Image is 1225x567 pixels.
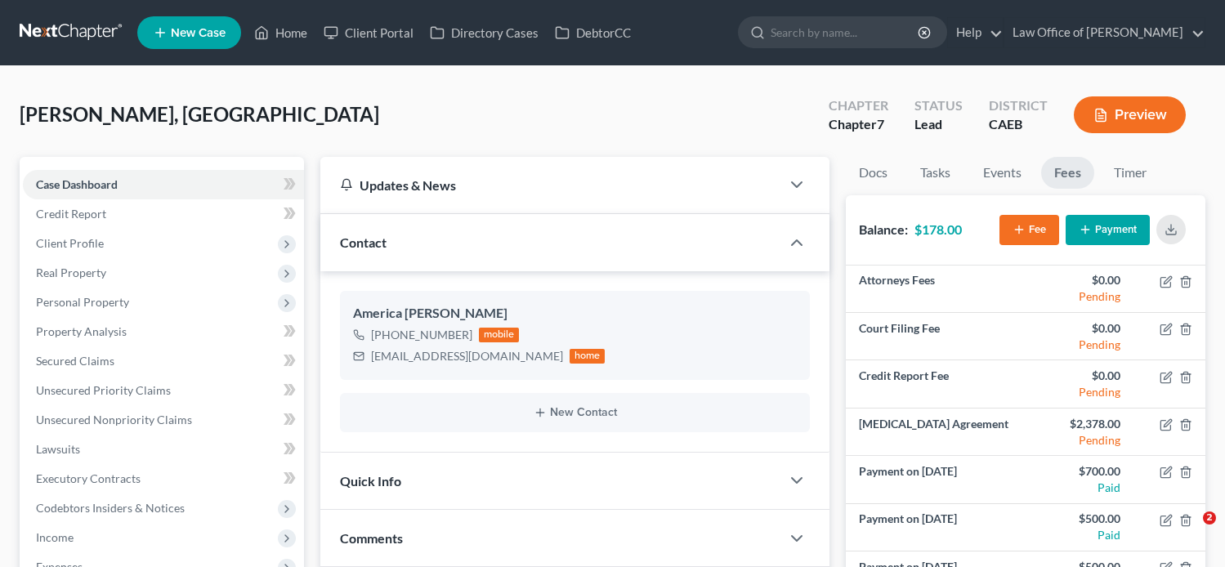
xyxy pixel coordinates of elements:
a: Docs [846,157,901,189]
div: Updates & News [340,176,762,194]
span: Income [36,530,74,544]
a: Secured Claims [23,346,304,376]
a: Directory Cases [422,18,547,47]
span: Codebtors Insiders & Notices [36,501,185,515]
div: $2,378.00 [1039,416,1120,432]
button: Payment [1066,215,1150,245]
a: Fees [1041,157,1094,189]
td: Payment on [DATE] [846,456,1026,503]
div: [PHONE_NUMBER] [371,327,472,343]
a: Timer [1101,157,1160,189]
span: Secured Claims [36,354,114,368]
strong: $178.00 [914,221,962,237]
div: District [989,96,1048,115]
span: [PERSON_NAME], [GEOGRAPHIC_DATA] [20,102,379,126]
div: [EMAIL_ADDRESS][DOMAIN_NAME] [371,348,563,364]
a: Lawsuits [23,435,304,464]
a: Credit Report [23,199,304,229]
div: Lead [914,115,963,134]
div: Pending [1039,337,1120,353]
a: Case Dashboard [23,170,304,199]
div: Pending [1039,288,1120,305]
span: Contact [340,234,387,250]
a: Unsecured Priority Claims [23,376,304,405]
td: Credit Report Fee [846,360,1026,408]
span: Executory Contracts [36,471,141,485]
a: Tasks [907,157,963,189]
a: Unsecured Nonpriority Claims [23,405,304,435]
span: New Case [171,27,226,39]
div: home [570,349,606,364]
a: Help [948,18,1003,47]
div: Pending [1039,384,1120,400]
span: 2 [1203,511,1216,525]
button: New Contact [353,406,798,419]
div: CAEB [989,115,1048,134]
div: Paid [1039,527,1120,543]
a: Client Portal [315,18,422,47]
iframe: Intercom live chat [1169,511,1209,551]
div: $500.00 [1039,511,1120,527]
span: Client Profile [36,236,104,250]
a: Events [970,157,1035,189]
div: Chapter [829,96,888,115]
span: Property Analysis [36,324,127,338]
div: Chapter [829,115,888,134]
div: $700.00 [1039,463,1120,480]
span: Unsecured Nonpriority Claims [36,413,192,426]
div: Paid [1039,480,1120,496]
td: Court Filing Fee [846,313,1026,360]
a: Executory Contracts [23,464,304,493]
div: $0.00 [1039,272,1120,288]
div: Pending [1039,432,1120,449]
td: Attorneys Fees [846,266,1026,313]
a: Law Office of [PERSON_NAME] [1004,18,1205,47]
a: Property Analysis [23,317,304,346]
span: Quick Info [340,473,401,489]
td: [MEDICAL_DATA] Agreement [846,408,1026,455]
span: 7 [877,116,884,132]
span: Real Property [36,266,106,279]
button: Preview [1074,96,1186,133]
td: Payment on [DATE] [846,503,1026,551]
span: Lawsuits [36,442,80,456]
span: Case Dashboard [36,177,118,191]
a: Home [246,18,315,47]
span: Personal Property [36,295,129,309]
span: Credit Report [36,207,106,221]
div: $0.00 [1039,368,1120,384]
button: Fee [999,215,1059,245]
input: Search by name... [771,17,920,47]
div: $0.00 [1039,320,1120,337]
strong: Balance: [859,221,908,237]
span: Unsecured Priority Claims [36,383,171,397]
div: America [PERSON_NAME] [353,304,798,324]
span: Comments [340,530,403,546]
a: DebtorCC [547,18,639,47]
div: mobile [479,328,520,342]
div: Status [914,96,963,115]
